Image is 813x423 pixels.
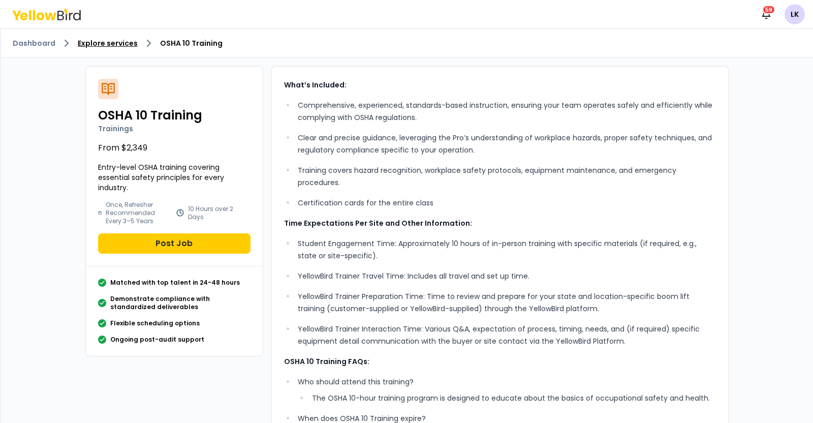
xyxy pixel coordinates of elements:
p: Matched with top talent in 24-48 hours [110,279,240,287]
nav: breadcrumb [13,37,801,49]
li: The OSHA 10-hour training program is designed to educate about the basics of occupational safety ... [309,392,715,404]
p: YellowBird Trainer Travel Time: Includes all travel and set up time. [298,270,715,282]
span: LK [785,4,805,24]
button: 59 [756,4,776,24]
div: 59 [762,5,775,14]
p: Demonstrate compliance with standardized deliverables [110,295,251,311]
p: Training covers hazard recognition, workplace safety protocols, equipment maintenance, and emerge... [298,164,715,189]
p: 10 Hours over 2 Days [188,205,250,221]
h2: OSHA 10 Training [98,107,251,124]
p: Who should attend this training? [298,376,715,388]
a: Dashboard [13,38,55,48]
button: Post Job [98,233,251,254]
p: YellowBird Trainer Preparation Time: Time to review and prepare for your state and location-speci... [298,290,715,315]
a: Explore services [78,38,138,48]
p: Student Engagement Time: Approximately 10 hours of in-person training with specific materials (if... [298,237,715,262]
p: Clear and precise guidance, leveraging the Pro’s understanding of workplace hazards, proper safet... [298,132,715,156]
p: Comprehensive, experienced, standards-based instruction, ensuring your team operates safely and e... [298,99,715,124]
p: Entry-level OSHA training covering essential safety principles for every industry. [98,162,251,193]
p: Flexible scheduling options [110,319,200,327]
p: Ongoing post-audit support [110,336,204,344]
strong: Time Expectations Per Site and Other Information: [284,218,472,228]
p: From $2,349 [98,142,251,154]
strong: What’s Included: [284,80,347,90]
p: Once, Refresher Recommended Every 3–5 Years [106,201,172,225]
strong: OSHA 10 Training FAQs: [284,356,369,367]
span: OSHA 10 Training [160,38,223,48]
p: Certification cards for the entire class [298,197,715,209]
p: Trainings [98,124,251,134]
p: YellowBird Trainer Interaction Time: Various Q&A, expectation of process, timing, needs, and (if ... [298,323,715,347]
